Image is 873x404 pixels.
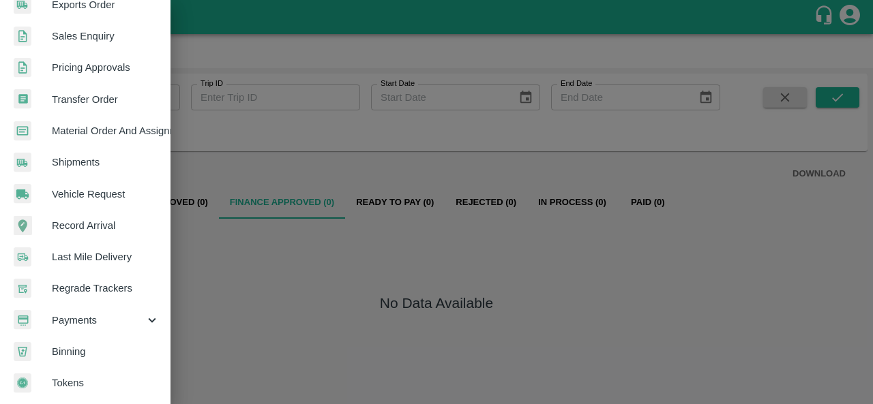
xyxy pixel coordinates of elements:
span: Transfer Order [52,92,160,107]
img: delivery [14,247,31,267]
img: centralMaterial [14,121,31,141]
img: vehicle [14,184,31,204]
span: Material Order And Assignment [52,123,160,138]
img: recordArrival [14,216,32,235]
img: whTracker [14,279,31,298]
span: Tokens [52,375,160,390]
span: Sales Enquiry [52,29,160,44]
span: Pricing Approvals [52,60,160,75]
span: Payments [52,313,145,328]
img: sales [14,58,31,78]
span: Regrade Trackers [52,281,160,296]
img: tokens [14,373,31,393]
span: Vehicle Request [52,187,160,202]
span: Shipments [52,155,160,170]
span: Binning [52,344,160,359]
img: payment [14,310,31,330]
img: shipments [14,153,31,172]
img: sales [14,27,31,46]
span: Record Arrival [52,218,160,233]
span: Last Mile Delivery [52,249,160,264]
img: whTransfer [14,89,31,109]
img: bin [14,342,31,361]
